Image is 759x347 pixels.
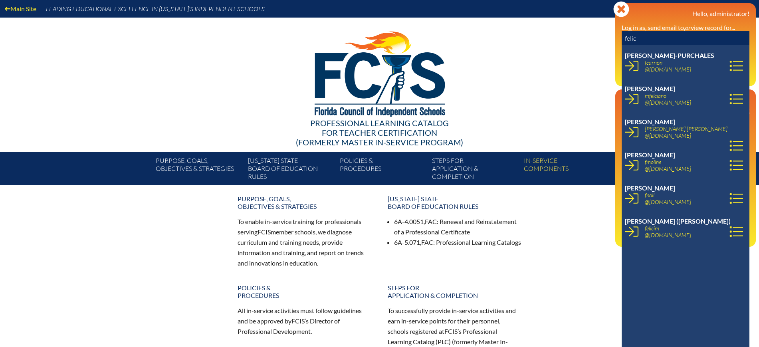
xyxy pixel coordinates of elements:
a: Policies &Procedures [233,281,377,302]
span: [PERSON_NAME] [625,184,675,192]
a: fnoil@[DOMAIN_NAME] [642,190,694,207]
svg: Close [613,1,629,17]
a: fcarrion@[DOMAIN_NAME] [642,58,694,74]
a: User infoReports [618,64,653,75]
div: Professional Learning Catalog (formerly Master In-service Program) [150,118,610,147]
a: Steps forapplication & completion [429,155,521,185]
span: FCIS [258,228,271,236]
label: Log in as, send email to, view record for... [622,24,735,31]
a: [US_STATE] StateBoard of Education rules [383,192,527,213]
span: FAC [425,218,437,225]
i: or [685,24,691,31]
a: Director of Professional Development [US_STATE] Council of Independent Schools since [DATE] [618,196,745,222]
span: FCIS [444,327,458,335]
span: FCIS [291,317,305,325]
span: [PERSON_NAME] [625,151,675,159]
span: [PERSON_NAME] [625,118,675,125]
a: fmoline@[DOMAIN_NAME] [642,157,694,174]
a: Steps forapplication & completion [383,281,527,302]
a: [US_STATE] StateBoard of Education rules [245,155,337,185]
a: Purpose, goals,objectives & strategies [153,155,244,185]
a: Email passwordEmail &password [618,123,652,149]
p: All in-service activities must follow guidelines and be approved by ’s Director of Professional D... [238,305,372,337]
span: for Teacher Certification [322,128,437,137]
span: [PERSON_NAME] [625,85,675,92]
a: Policies &Procedures [337,155,428,185]
a: Main Site [2,3,40,14]
p: To enable in-service training for professionals serving member schools, we diagnose curriculum an... [238,216,372,268]
span: [PERSON_NAME] ([PERSON_NAME]) [625,217,731,225]
a: PLC Coordinator [US_STATE] Council of Independent Schools since [DATE] [618,167,745,192]
a: [PERSON_NAME].[PERSON_NAME]@[DOMAIN_NAME] [642,124,731,141]
span: PLC [438,338,449,345]
span: FAC [421,238,433,246]
h3: Hello, administrator! [622,10,749,17]
a: felicim@[DOMAIN_NAME] [642,223,694,240]
svg: Log out [743,234,749,240]
li: 6A-4.0051, : Renewal and Reinstatement of a Professional Certificate [394,216,522,237]
a: In-servicecomponents [521,155,612,185]
a: Purpose, goals,objectives & strategies [233,192,377,213]
a: mfelciano@[DOMAIN_NAME] [642,91,694,107]
a: User infoEE Control Panel [618,50,680,61]
img: FCISlogo221.eps [297,18,462,127]
span: [PERSON_NAME]-Purchales [625,52,714,59]
li: 6A-5.071, : Professional Learning Catalogs [394,237,522,248]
